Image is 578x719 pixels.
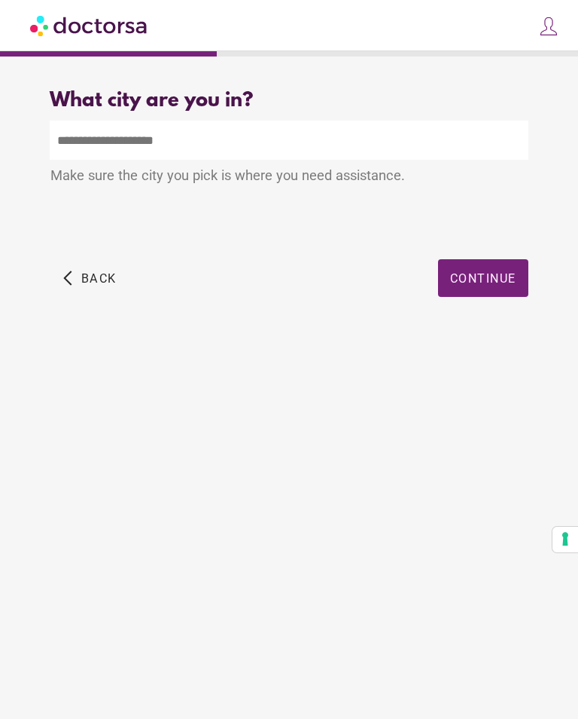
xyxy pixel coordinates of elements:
[438,259,528,297] button: Continue
[81,271,117,286] span: Back
[57,259,123,297] button: arrow_back_ios Back
[450,271,516,286] span: Continue
[50,160,528,194] div: Make sure the city you pick is where you need assistance.
[538,16,559,37] img: icons8-customer-100.png
[552,527,578,552] button: Your consent preferences for tracking technologies
[50,90,528,113] div: What city are you in?
[30,8,149,42] img: Doctorsa.com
